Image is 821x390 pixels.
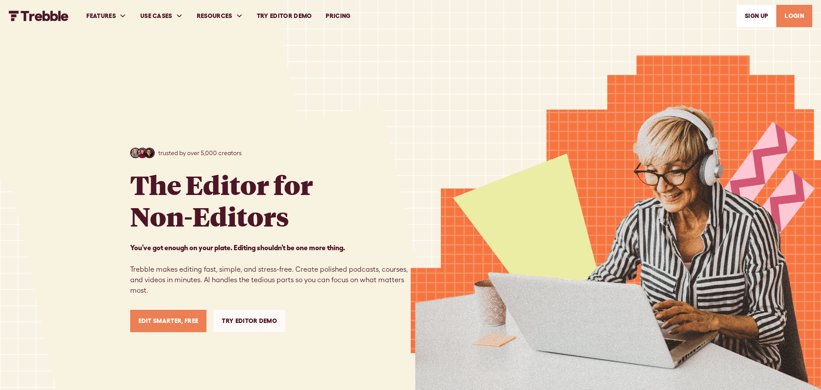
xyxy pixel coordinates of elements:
[197,11,232,21] div: RESOURCES
[9,11,69,21] img: Trebble FM Logo
[130,244,345,252] strong: You’ve got enough on your plate. Editing shouldn’t be one more thing. ‍
[319,1,357,31] a: PRICING
[250,1,319,31] a: Try Editor Demo
[130,169,313,232] h1: The Editor for Non-Editors
[130,310,207,332] a: Edit Smarter, Free
[9,11,69,21] a: home
[158,149,242,158] p: trusted by over 5,000 creators
[190,1,250,31] div: RESOURCES
[86,11,116,21] div: FEATURES
[736,5,776,27] a: SIGn UP
[776,5,812,27] a: LOGIN
[133,1,190,31] div: USE CASES
[79,1,133,31] div: FEATURES
[130,242,411,296] p: Trebble makes editing fast, simple, and stress-free. Create polished podcasts, courses, and video...
[140,11,172,21] div: USE CASES
[213,310,285,332] a: Try Editor Demo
